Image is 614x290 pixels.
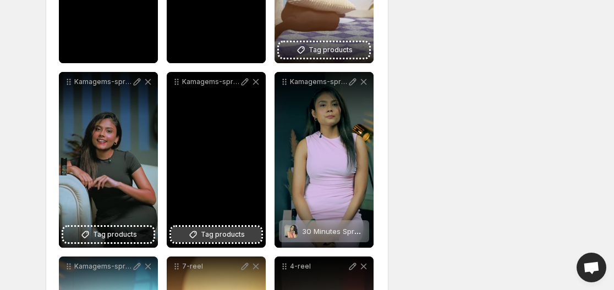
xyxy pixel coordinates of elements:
[59,72,158,248] div: Kamagems-spray-4Tag products
[284,225,298,238] img: 30 Minutes Spray™ For Men's
[201,229,245,240] span: Tag products
[182,262,239,271] p: 7-reel
[167,72,266,248] div: Kamagems-spray-3Tag products
[93,229,137,240] span: Tag products
[182,77,239,86] p: Kamagems-spray-3
[275,72,374,248] div: Kamagems-spray-230 Minutes Spray™ For Men's30 Minutes Spray™ For Men's
[74,262,131,271] p: Kamagems-spray-1
[63,227,153,242] button: Tag products
[171,227,261,242] button: Tag products
[290,77,347,86] p: Kamagems-spray-2
[302,227,403,236] span: 30 Minutes Spray™ For Men's
[74,77,131,86] p: Kamagems-spray-4
[279,42,369,58] button: Tag products
[577,253,606,282] div: Open chat
[290,262,347,271] p: 4-reel
[309,44,353,55] span: Tag products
